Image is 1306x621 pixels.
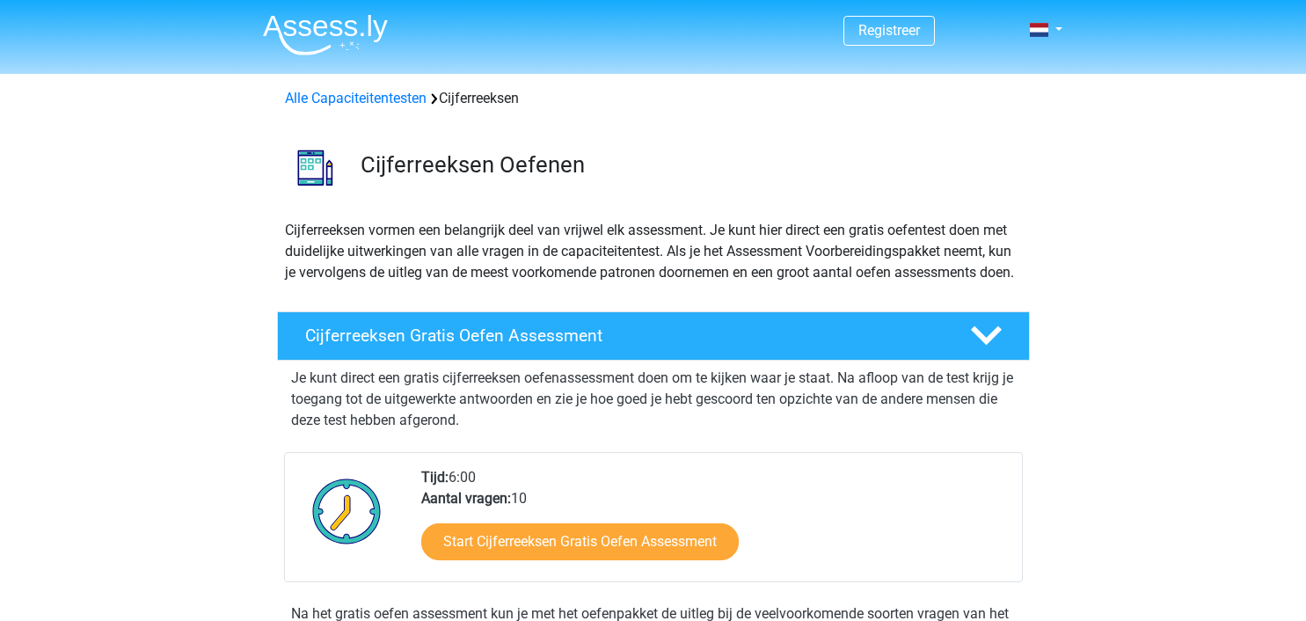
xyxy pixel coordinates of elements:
[291,368,1016,431] p: Je kunt direct een gratis cijferreeksen oefenassessment doen om te kijken waar je staat. Na afloo...
[278,88,1029,109] div: Cijferreeksen
[278,130,353,205] img: cijferreeksen
[263,14,388,55] img: Assessly
[361,151,1016,179] h3: Cijferreeksen Oefenen
[421,469,449,486] b: Tijd:
[303,467,391,555] img: Klok
[421,523,739,560] a: Start Cijferreeksen Gratis Oefen Assessment
[305,325,942,346] h4: Cijferreeksen Gratis Oefen Assessment
[285,220,1022,283] p: Cijferreeksen vormen een belangrijk deel van vrijwel elk assessment. Je kunt hier direct een grat...
[421,490,511,507] b: Aantal vragen:
[408,467,1021,581] div: 6:00 10
[285,90,427,106] a: Alle Capaciteitentesten
[270,311,1037,361] a: Cijferreeksen Gratis Oefen Assessment
[858,22,920,39] a: Registreer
